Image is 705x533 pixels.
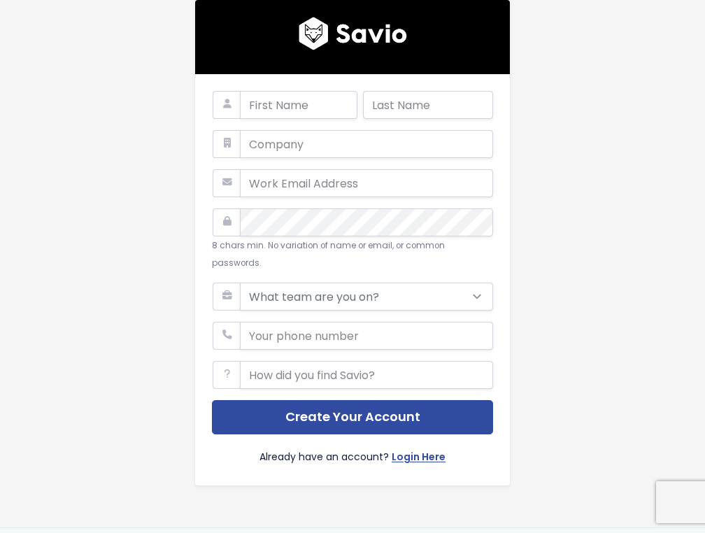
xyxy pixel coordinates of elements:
[299,17,407,50] img: logo600x187.a314fd40982d.png
[240,91,357,119] input: First Name
[212,400,493,434] button: Create Your Account
[212,434,493,469] div: Already have an account?
[392,448,446,469] a: Login Here
[240,130,493,158] input: Company
[212,240,445,269] small: 8 chars min. No variation of name or email, or common passwords.
[240,169,493,197] input: Work Email Address
[363,91,493,119] input: Last Name
[240,361,493,389] input: How did you find Savio?
[240,322,493,350] input: Your phone number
